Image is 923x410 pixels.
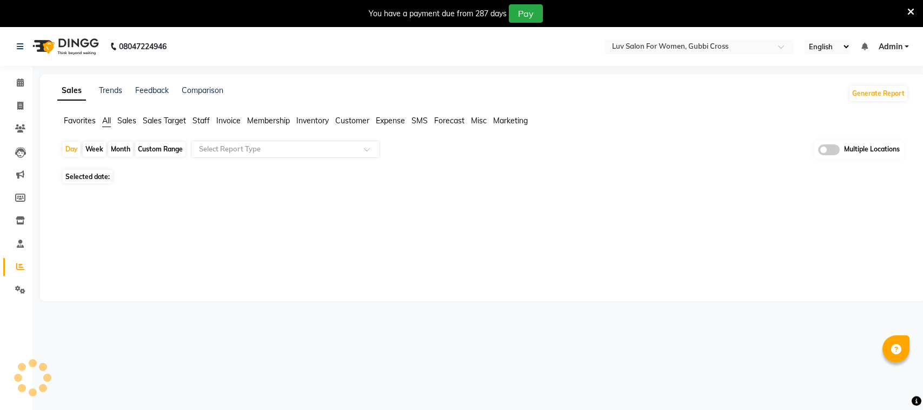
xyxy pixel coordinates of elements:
span: Misc [471,116,487,125]
div: Day [63,142,81,157]
button: Generate Report [849,86,907,101]
span: SMS [411,116,428,125]
span: Staff [192,116,210,125]
span: Marketing [493,116,528,125]
div: You have a payment due from 287 days [369,8,507,19]
div: Month [108,142,133,157]
span: Selected date: [63,170,112,183]
a: Feedback [135,85,169,95]
span: Favorites [64,116,96,125]
span: Multiple Locations [844,144,900,155]
a: Sales [57,81,86,101]
div: Custom Range [135,142,185,157]
img: logo [28,31,102,62]
a: Comparison [182,85,223,95]
span: Sales [117,116,136,125]
span: Forecast [434,116,464,125]
b: 08047224946 [119,31,167,62]
span: Inventory [296,116,329,125]
div: Week [83,142,106,157]
span: Membership [247,116,290,125]
span: All [102,116,111,125]
span: Sales Target [143,116,186,125]
button: Pay [509,4,543,23]
a: Trends [99,85,122,95]
span: Admin [879,41,902,52]
span: Invoice [216,116,241,125]
span: Expense [376,116,405,125]
span: Customer [335,116,369,125]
